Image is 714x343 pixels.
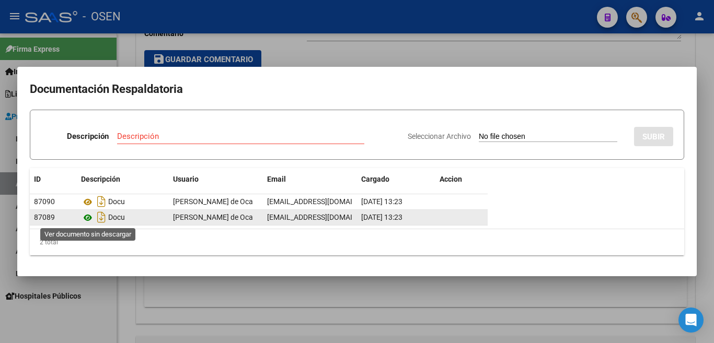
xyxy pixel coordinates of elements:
[81,175,120,183] span: Descripción
[95,193,108,210] i: Descargar documento
[642,132,665,141] span: SUBIR
[34,213,55,221] span: 87089
[173,213,253,221] span: [PERSON_NAME] de Oca
[95,209,108,226] i: Descargar documento
[67,131,109,143] p: Descripción
[30,79,684,99] h2: Documentación Respaldatoria
[678,307,704,333] div: Open Intercom Messenger
[357,168,435,191] datatable-header-cell: Cargado
[81,209,165,226] div: Docu
[81,193,165,210] div: Docu
[77,168,169,191] datatable-header-cell: Descripción
[169,168,263,191] datatable-header-cell: Usuario
[34,175,41,183] span: ID
[361,175,389,183] span: Cargado
[263,168,357,191] datatable-header-cell: Email
[267,213,383,221] span: [EMAIL_ADDRESS][DOMAIN_NAME]
[440,175,462,183] span: Accion
[435,168,488,191] datatable-header-cell: Accion
[30,229,684,255] div: 2 total
[34,197,55,206] span: 87090
[634,127,673,146] button: SUBIR
[173,197,253,206] span: [PERSON_NAME] de Oca
[361,197,402,206] span: [DATE] 13:23
[267,197,383,206] span: [EMAIL_ADDRESS][DOMAIN_NAME]
[173,175,199,183] span: Usuario
[30,168,77,191] datatable-header-cell: ID
[361,213,402,221] span: [DATE] 13:23
[267,175,286,183] span: Email
[408,132,471,140] span: Seleccionar Archivo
